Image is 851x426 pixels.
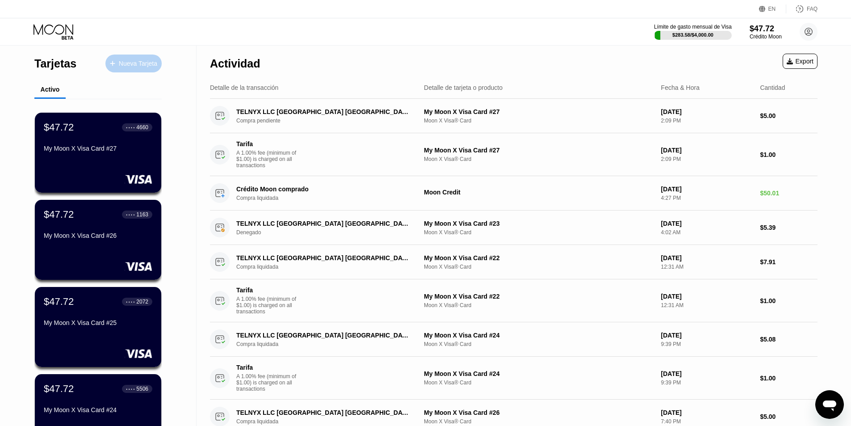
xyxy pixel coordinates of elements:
[44,383,74,395] div: $47.72
[424,189,654,196] div: Moon Credit
[661,229,753,236] div: 4:02 AM
[44,296,74,308] div: $47.72
[661,220,753,227] div: [DATE]
[236,108,410,115] div: TELNYX LLC [GEOGRAPHIC_DATA] [GEOGRAPHIC_DATA]
[661,108,753,115] div: [DATE]
[236,229,423,236] div: Denegado
[136,386,148,392] div: 5506
[424,293,654,300] div: My Moon X Visa Card #22
[424,264,654,270] div: Moon X Visa® Card
[750,24,782,34] div: $47.72
[750,34,782,40] div: Crédito Moon
[236,296,303,315] div: A 1.00% fee (minimum of $1.00) is charged on all transactions
[424,118,654,124] div: Moon X Visa® Card
[815,390,844,419] iframe: Botón para iniciar la ventana de mensajería
[654,24,732,30] div: Límite de gasto mensual de Visa
[759,4,786,13] div: EN
[236,118,423,124] div: Compra pendiente
[424,380,654,386] div: Moon X Visa® Card
[236,254,410,262] div: TELNYX LLC [GEOGRAPHIC_DATA] [GEOGRAPHIC_DATA]
[136,299,148,305] div: 2072
[424,370,654,377] div: My Moon X Visa Card #24
[210,99,817,133] div: TELNYX LLC [GEOGRAPHIC_DATA] [GEOGRAPHIC_DATA]Compra pendienteMy Moon X Visa Card #27Moon X Visa®...
[760,190,817,197] div: $50.01
[236,195,423,201] div: Compra liquidada
[210,133,817,176] div: TarifaA 1.00% fee (minimum of $1.00) is charged on all transactionsMy Moon X Visa Card #27Moon X ...
[661,409,753,416] div: [DATE]
[210,357,817,400] div: TarifaA 1.00% fee (minimum of $1.00) is charged on all transactionsMy Moon X Visa Card #24Moon X ...
[760,413,817,420] div: $5.00
[424,341,654,347] div: Moon X Visa® Card
[807,6,817,12] div: FAQ
[661,254,753,262] div: [DATE]
[236,418,423,425] div: Compra liquidada
[35,287,161,367] div: $47.72● ● ● ●2072My Moon X Visa Card #25
[654,24,732,40] div: Límite de gasto mensual de Visa$283.58/$4,000.00
[661,341,753,347] div: 9:39 PM
[236,140,299,148] div: Tarifa
[760,112,817,119] div: $5.00
[105,55,162,72] div: Nueva Tarjeta
[661,302,753,308] div: 12:31 AM
[44,232,152,239] div: My Moon X Visa Card #26
[210,322,817,357] div: TELNYX LLC [GEOGRAPHIC_DATA] [GEOGRAPHIC_DATA]Compra liquidadaMy Moon X Visa Card #24Moon X Visa®...
[210,279,817,322] div: TarifaA 1.00% fee (minimum of $1.00) is charged on all transactionsMy Moon X Visa Card #22Moon X ...
[424,254,654,262] div: My Moon X Visa Card #22
[41,86,60,93] div: Activo
[44,209,74,220] div: $47.72
[210,57,260,70] div: Actividad
[126,213,135,216] div: ● ● ● ●
[44,122,74,133] div: $47.72
[210,245,817,279] div: TELNYX LLC [GEOGRAPHIC_DATA] [GEOGRAPHIC_DATA]Compra liquidadaMy Moon X Visa Card #22Moon X Visa®...
[119,60,157,67] div: Nueva Tarjeta
[210,84,278,91] div: Detalle de la transacción
[424,229,654,236] div: Moon X Visa® Card
[760,84,785,91] div: Cantidad
[661,118,753,124] div: 2:09 PM
[236,332,410,339] div: TELNYX LLC [GEOGRAPHIC_DATA] [GEOGRAPHIC_DATA]
[126,388,135,390] div: ● ● ● ●
[661,84,700,91] div: Fecha & Hora
[34,57,76,70] div: Tarjetas
[210,176,817,211] div: Crédito Moon compradoCompra liquidadaMoon Credit[DATE]4:27 PM$50.01
[661,293,753,300] div: [DATE]
[786,4,817,13] div: FAQ
[126,300,135,303] div: ● ● ● ●
[661,418,753,425] div: 7:40 PM
[661,147,753,154] div: [DATE]
[126,126,135,129] div: ● ● ● ●
[783,54,817,69] div: Export
[236,220,410,227] div: TELNYX LLC [GEOGRAPHIC_DATA] [GEOGRAPHIC_DATA]
[760,375,817,382] div: $1.00
[44,319,152,326] div: My Moon X Visa Card #25
[136,124,148,131] div: 4660
[424,409,654,416] div: My Moon X Visa Card #26
[236,409,410,416] div: TELNYX LLC [GEOGRAPHIC_DATA] [GEOGRAPHIC_DATA]
[760,151,817,158] div: $1.00
[661,195,753,201] div: 4:27 PM
[236,264,423,270] div: Compra liquidada
[661,370,753,377] div: [DATE]
[424,108,654,115] div: My Moon X Visa Card #27
[760,336,817,343] div: $5.08
[424,147,654,154] div: My Moon X Visa Card #27
[424,220,654,227] div: My Moon X Visa Card #23
[661,156,753,162] div: 2:09 PM
[760,258,817,266] div: $7.91
[424,302,654,308] div: Moon X Visa® Card
[424,84,503,91] div: Detalle de tarjeta o producto
[236,341,423,347] div: Compra liquidada
[44,145,152,152] div: My Moon X Visa Card #27
[424,156,654,162] div: Moon X Visa® Card
[661,264,753,270] div: 12:31 AM
[760,297,817,304] div: $1.00
[236,373,303,392] div: A 1.00% fee (minimum of $1.00) is charged on all transactions
[44,406,152,413] div: My Moon X Visa Card #24
[136,211,148,218] div: 1163
[768,6,776,12] div: EN
[661,186,753,193] div: [DATE]
[210,211,817,245] div: TELNYX LLC [GEOGRAPHIC_DATA] [GEOGRAPHIC_DATA]DenegadoMy Moon X Visa Card #23Moon X Visa® Card[DA...
[760,224,817,231] div: $5.39
[661,380,753,386] div: 9:39 PM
